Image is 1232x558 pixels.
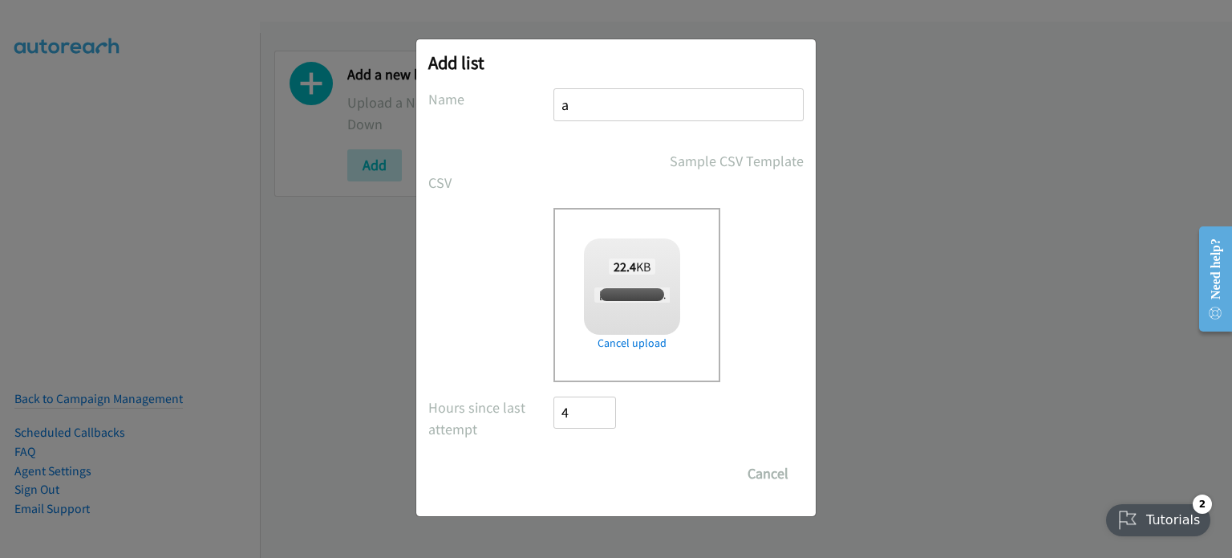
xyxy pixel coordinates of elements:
[594,287,819,303] span: [PERSON_NAME] + HP FY25 Q4 BPS & ACS - TH.csv
[670,150,804,172] a: Sample CSV Template
[584,335,680,352] a: Cancel upload
[428,88,553,110] label: Name
[428,172,553,193] label: CSV
[428,397,553,440] label: Hours since last attempt
[1186,215,1232,343] iframe: Resource Center
[732,458,804,490] button: Cancel
[609,259,656,275] span: KB
[1096,488,1220,546] iframe: Checklist
[428,51,804,74] h2: Add list
[614,259,636,275] strong: 22.4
